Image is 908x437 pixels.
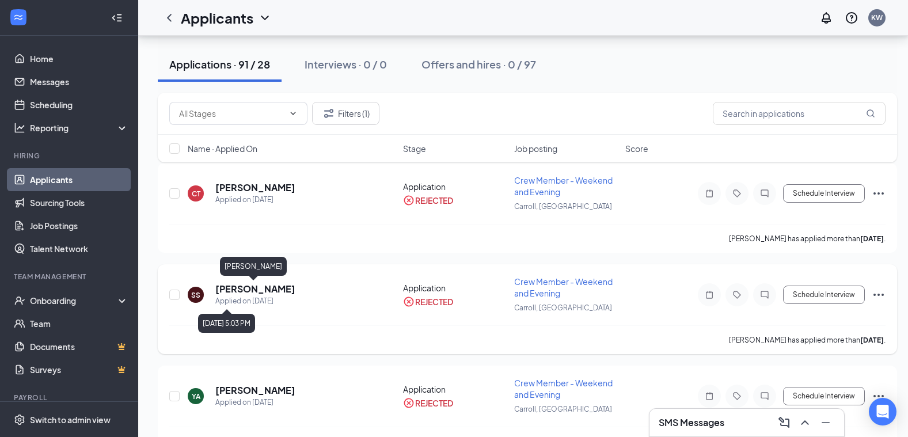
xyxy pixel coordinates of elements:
[777,416,791,430] svg: ComposeMessage
[758,189,772,198] svg: ChatInactive
[288,109,298,118] svg: ChevronDown
[869,398,896,425] div: Open Intercom Messenger
[659,416,724,429] h3: SMS Messages
[322,107,336,120] svg: Filter
[192,392,200,401] div: YA
[30,414,111,425] div: Switch to admin view
[220,257,287,276] div: [PERSON_NAME]
[215,181,295,194] h5: [PERSON_NAME]
[514,202,612,211] span: Carroll, [GEOGRAPHIC_DATA]
[179,107,284,120] input: All Stages
[14,122,25,134] svg: Analysis
[312,102,379,125] button: Filter Filters (1)
[162,11,176,25] svg: ChevronLeft
[403,181,507,192] div: Application
[30,122,129,134] div: Reporting
[514,378,613,400] span: Crew Member - Weekend and Evening
[514,303,612,312] span: Carroll, [GEOGRAPHIC_DATA]
[30,312,128,335] a: Team
[258,11,272,25] svg: ChevronDown
[819,11,833,25] svg: Notifications
[403,282,507,294] div: Application
[625,143,648,154] span: Score
[415,195,453,206] div: REJECTED
[30,214,128,237] a: Job Postings
[13,12,24,23] svg: WorkstreamLogo
[796,413,814,432] button: ChevronUp
[758,290,772,299] svg: ChatInactive
[191,290,200,300] div: SS
[215,194,295,206] div: Applied on [DATE]
[30,237,128,260] a: Talent Network
[403,383,507,395] div: Application
[169,57,270,71] div: Applications · 91 / 28
[14,272,126,282] div: Team Management
[729,335,886,345] p: [PERSON_NAME] has applied more than .
[514,143,557,154] span: Job posting
[819,416,833,430] svg: Minimize
[14,295,25,306] svg: UserCheck
[415,397,453,409] div: REJECTED
[14,414,25,425] svg: Settings
[514,405,612,413] span: Carroll, [GEOGRAPHIC_DATA]
[215,295,295,307] div: Applied on [DATE]
[729,234,886,244] p: [PERSON_NAME] has applied more than .
[14,151,126,161] div: Hiring
[30,168,128,191] a: Applicants
[783,184,865,203] button: Schedule Interview
[702,392,716,401] svg: Note
[816,413,835,432] button: Minimize
[30,191,128,214] a: Sourcing Tools
[30,93,128,116] a: Scheduling
[514,276,613,298] span: Crew Member - Weekend and Evening
[872,187,886,200] svg: Ellipses
[713,102,886,125] input: Search in applications
[14,393,126,402] div: Payroll
[871,13,883,22] div: KW
[30,295,119,306] div: Onboarding
[421,57,536,71] div: Offers and hires · 0 / 97
[415,296,453,307] div: REJECTED
[181,8,253,28] h1: Applicants
[403,296,415,307] svg: CrossCircle
[198,314,255,333] div: [DATE] 5:03 PM
[30,358,128,381] a: SurveysCrown
[403,143,426,154] span: Stage
[783,286,865,304] button: Schedule Interview
[514,175,613,197] span: Crew Member - Weekend and Evening
[215,384,295,397] h5: [PERSON_NAME]
[30,47,128,70] a: Home
[860,234,884,243] b: [DATE]
[730,392,744,401] svg: Tag
[730,189,744,198] svg: Tag
[845,11,858,25] svg: QuestionInfo
[192,189,200,199] div: CT
[860,336,884,344] b: [DATE]
[872,288,886,302] svg: Ellipses
[730,290,744,299] svg: Tag
[783,387,865,405] button: Schedule Interview
[188,143,257,154] span: Name · Applied On
[702,189,716,198] svg: Note
[758,392,772,401] svg: ChatInactive
[798,416,812,430] svg: ChevronUp
[215,397,295,408] div: Applied on [DATE]
[702,290,716,299] svg: Note
[403,397,415,409] svg: CrossCircle
[305,57,387,71] div: Interviews · 0 / 0
[30,70,128,93] a: Messages
[111,12,123,24] svg: Collapse
[775,413,793,432] button: ComposeMessage
[215,283,295,295] h5: [PERSON_NAME]
[872,389,886,403] svg: Ellipses
[403,195,415,206] svg: CrossCircle
[30,335,128,358] a: DocumentsCrown
[866,109,875,118] svg: MagnifyingGlass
